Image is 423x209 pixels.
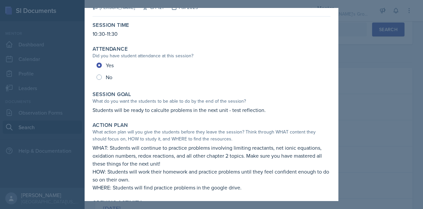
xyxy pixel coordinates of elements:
[93,52,330,59] div: Did you have student attendance at this session?
[93,46,128,52] label: Attendance
[93,106,330,114] p: Students will be ready to calculte problems in the next unit - test reflection.
[93,22,129,28] label: Session Time
[93,30,330,38] p: 10:30-11:30
[93,98,330,105] div: What do you want the students to be able to do by the end of the session?
[93,122,128,129] label: Action Plan
[93,129,330,142] div: What action plan will you give the students before they leave the session? Think through WHAT con...
[93,91,131,98] label: Session Goal
[93,168,330,183] p: HOW: Students will work their homework and practice problems until they feel confident enough to ...
[93,144,330,168] p: WHAT: Students will continue to practice problems involving limiting reactants, net ionic equatio...
[93,199,141,206] label: Opening Activity
[93,183,330,191] p: WHERE: Students will find practice problems in the google drive.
